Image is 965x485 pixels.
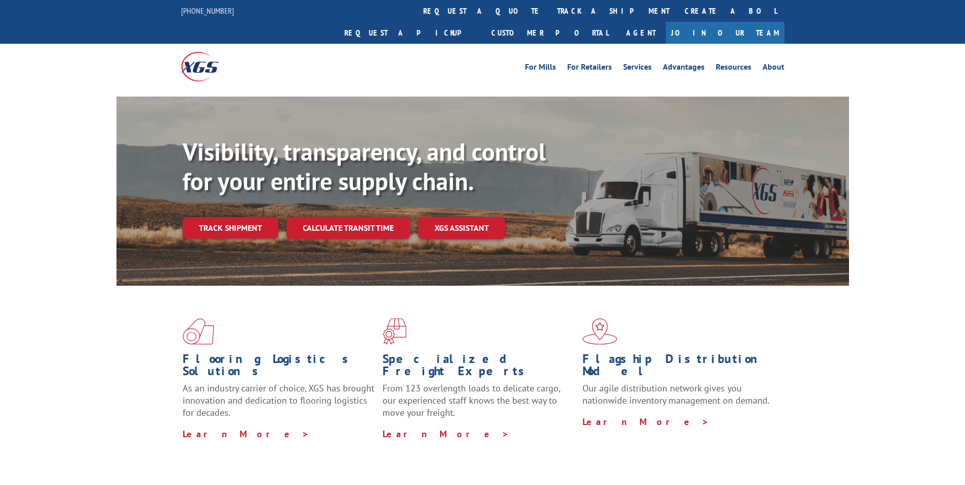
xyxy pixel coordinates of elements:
img: xgs-icon-focused-on-flooring-red [383,318,406,345]
a: Track shipment [183,217,278,238]
img: xgs-icon-total-supply-chain-intelligence-red [183,318,214,345]
a: Services [623,63,652,74]
a: Customer Portal [484,22,616,44]
h1: Flooring Logistics Solutions [183,353,375,382]
h1: Flagship Distribution Model [582,353,775,382]
b: Visibility, transparency, and control for your entire supply chain. [183,136,546,197]
p: From 123 overlength loads to delicate cargo, our experienced staff knows the best way to move you... [383,382,575,428]
h1: Specialized Freight Experts [383,353,575,382]
span: As an industry carrier of choice, XGS has brought innovation and dedication to flooring logistics... [183,382,374,418]
a: Learn More > [582,416,709,428]
a: Join Our Team [666,22,784,44]
a: Learn More > [183,428,309,440]
a: XGS ASSISTANT [418,217,505,239]
a: For Retailers [567,63,612,74]
a: Advantages [663,63,705,74]
a: Request a pickup [337,22,484,44]
a: [PHONE_NUMBER] [181,6,234,16]
a: Calculate transit time [286,217,410,239]
a: For Mills [525,63,556,74]
img: xgs-icon-flagship-distribution-model-red [582,318,618,345]
a: Agent [616,22,666,44]
a: Learn More > [383,428,509,440]
a: Resources [716,63,751,74]
span: Our agile distribution network gives you nationwide inventory management on demand. [582,382,770,406]
a: About [763,63,784,74]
